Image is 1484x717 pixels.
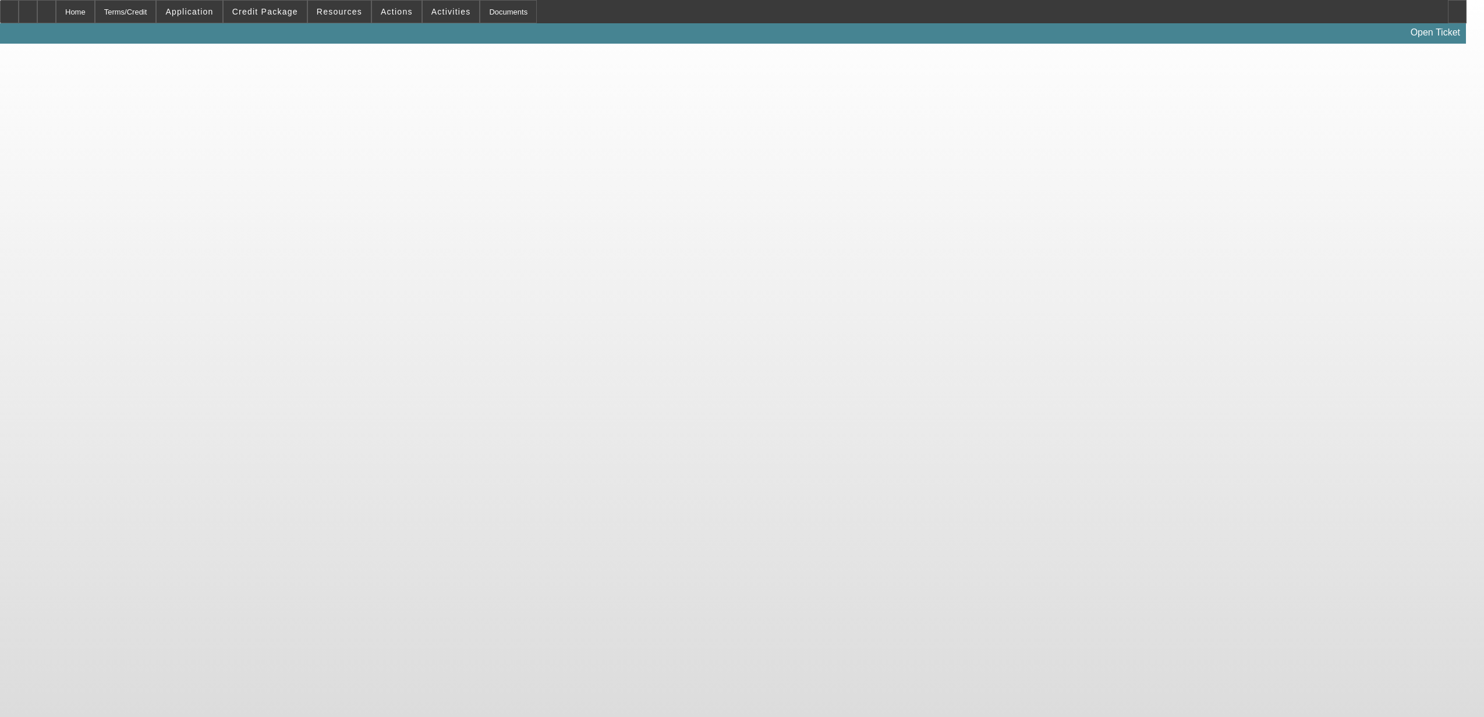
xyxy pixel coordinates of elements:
span: Resources [317,7,362,16]
button: Application [157,1,222,23]
a: Open Ticket [1406,23,1465,42]
span: Activities [431,7,471,16]
span: Credit Package [232,7,298,16]
button: Resources [308,1,371,23]
button: Actions [372,1,422,23]
span: Application [165,7,213,16]
span: Actions [381,7,413,16]
button: Activities [423,1,480,23]
button: Credit Package [224,1,307,23]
